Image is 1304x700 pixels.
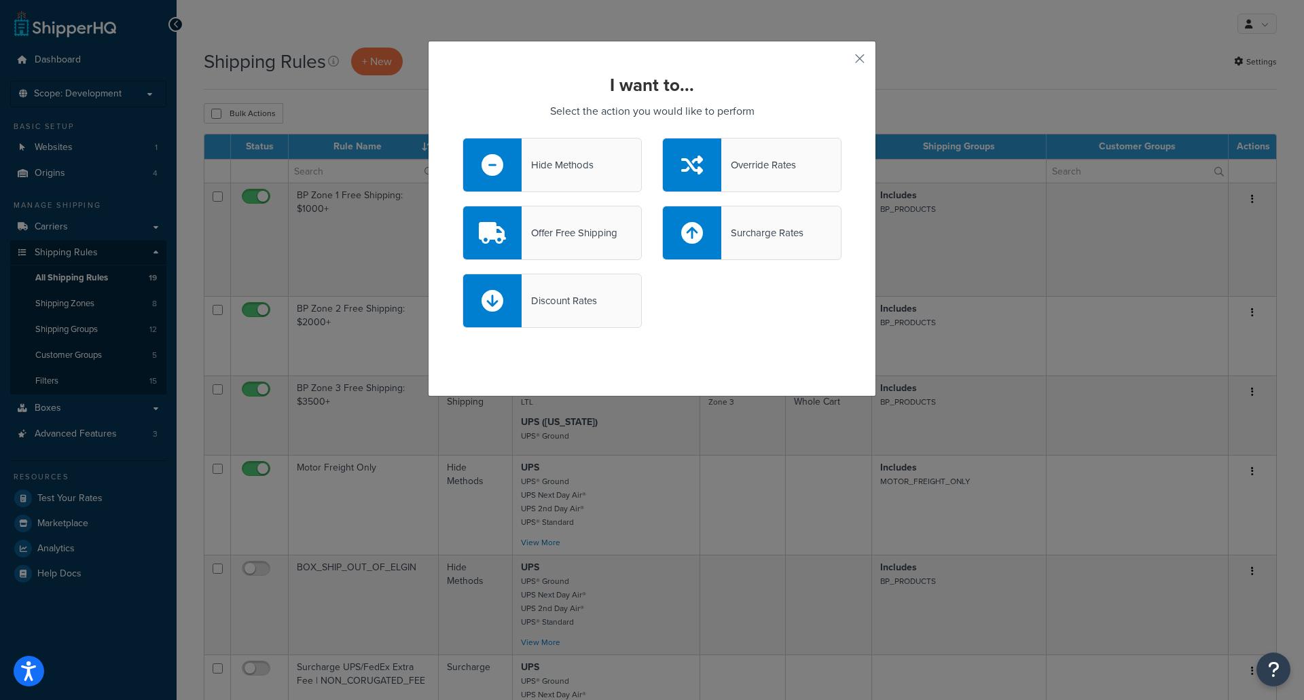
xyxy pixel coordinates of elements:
div: Hide Methods [522,155,594,174]
div: Surcharge Rates [721,223,803,242]
strong: I want to... [610,72,694,98]
div: Override Rates [721,155,796,174]
div: Offer Free Shipping [522,223,617,242]
button: Open Resource Center [1256,652,1290,686]
p: Select the action you would like to perform [463,102,841,121]
div: Discount Rates [522,291,597,310]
